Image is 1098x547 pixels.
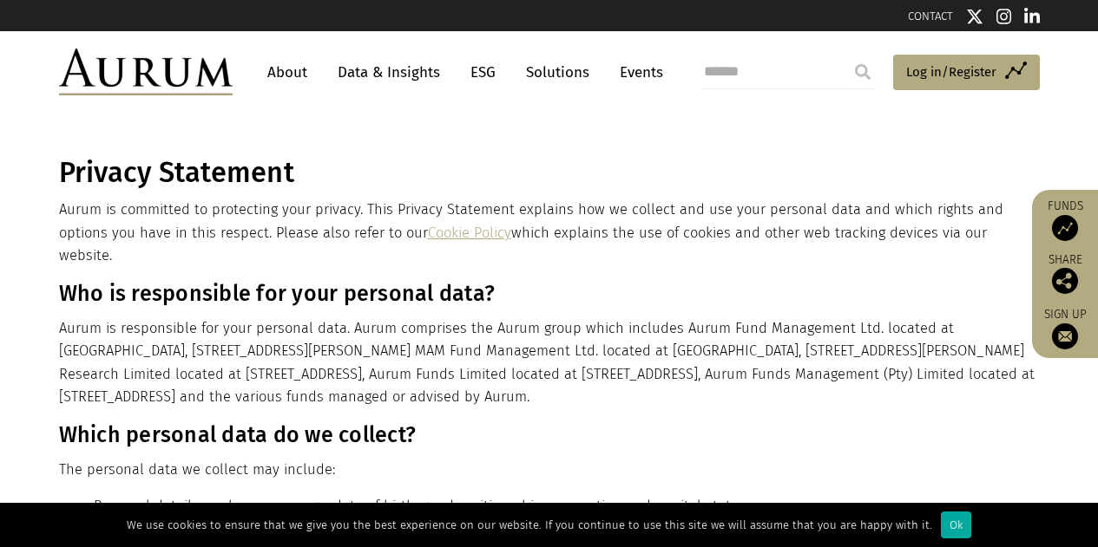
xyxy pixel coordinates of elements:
[428,225,511,241] a: Cookie Policy
[462,56,504,88] a: ESG
[1052,215,1078,241] img: Access Funds
[94,495,1036,518] li: Personal details, such as name, age, date of birth, gender, citizenship, occupation and marital s...
[59,281,1036,307] h3: Who is responsible for your personal data?
[59,49,233,95] img: Aurum
[1041,199,1089,241] a: Funds
[941,511,971,538] div: Ok
[1052,323,1078,349] img: Sign up to our newsletter
[966,8,983,25] img: Twitter icon
[329,56,449,88] a: Data & Insights
[59,422,1036,448] h3: Which personal data do we collect?
[996,8,1012,25] img: Instagram icon
[1041,254,1089,294] div: Share
[59,156,1036,190] h1: Privacy Statement
[1024,8,1040,25] img: Linkedin icon
[59,199,1036,267] p: Aurum is committed to protecting your privacy. This Privacy Statement explains how we collect and...
[906,62,996,82] span: Log in/Register
[517,56,598,88] a: Solutions
[259,56,316,88] a: About
[59,317,1036,409] p: Aurum is responsible for your personal data. Aurum comprises the Aurum group which includes Aurum...
[908,10,953,23] a: CONTACT
[845,55,880,89] input: Submit
[893,55,1040,91] a: Log in/Register
[611,56,663,88] a: Events
[59,459,1036,481] p: The personal data we collect may include:
[1052,268,1078,294] img: Share this post
[1041,307,1089,349] a: Sign up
